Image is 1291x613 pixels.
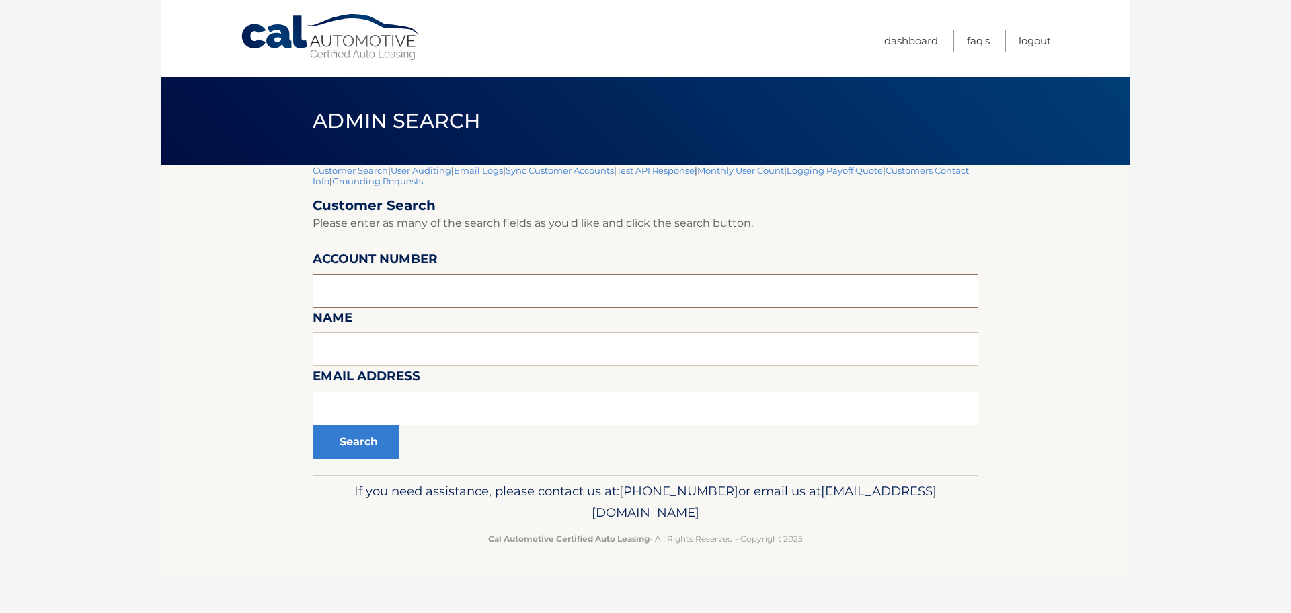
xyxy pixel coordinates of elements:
[313,108,480,133] span: Admin Search
[884,30,938,52] a: Dashboard
[313,308,352,332] label: Name
[617,165,695,176] a: Test API Response
[488,534,650,544] strong: Cal Automotive Certified Auto Leasing
[697,165,784,176] a: Monthly User Count
[787,165,883,176] a: Logging Payoff Quote
[313,197,978,214] h2: Customer Search
[967,30,990,52] a: FAQ's
[332,176,423,186] a: Grounding Requests
[313,165,969,186] a: Customers Contact Info
[313,366,420,391] label: Email Address
[313,249,438,274] label: Account Number
[240,13,422,61] a: Cal Automotive
[454,165,503,176] a: Email Logs
[313,165,978,475] div: | | | | | | | |
[321,532,970,546] p: - All Rights Reserved - Copyright 2025
[1019,30,1051,52] a: Logout
[321,480,970,524] p: If you need assistance, please contact us at: or email us at
[313,165,388,176] a: Customer Search
[313,214,978,233] p: Please enter as many of the search fields as you'd like and click the search button.
[619,483,738,499] span: [PHONE_NUMBER]
[391,165,451,176] a: User Auditing
[506,165,614,176] a: Sync Customer Accounts
[313,425,399,459] button: Search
